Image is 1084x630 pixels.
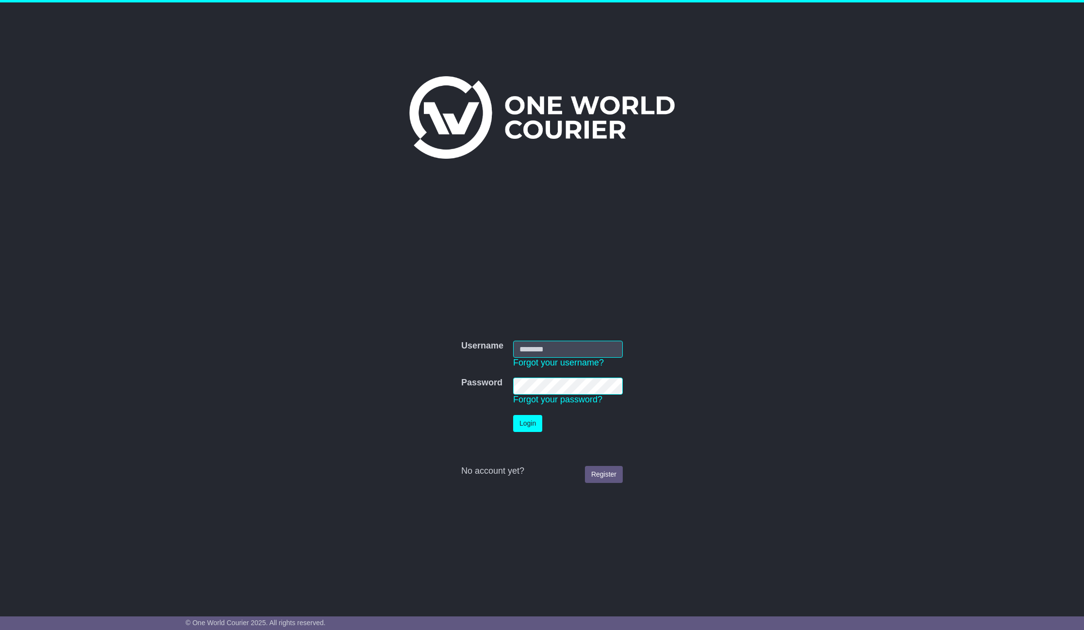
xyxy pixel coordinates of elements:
[186,619,326,627] span: © One World Courier 2025. All rights reserved.
[513,358,604,367] a: Forgot your username?
[461,378,502,388] label: Password
[585,466,623,483] a: Register
[513,395,602,404] a: Forgot your password?
[461,466,623,477] div: No account yet?
[461,341,503,351] label: Username
[409,76,674,159] img: One World
[513,415,542,432] button: Login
